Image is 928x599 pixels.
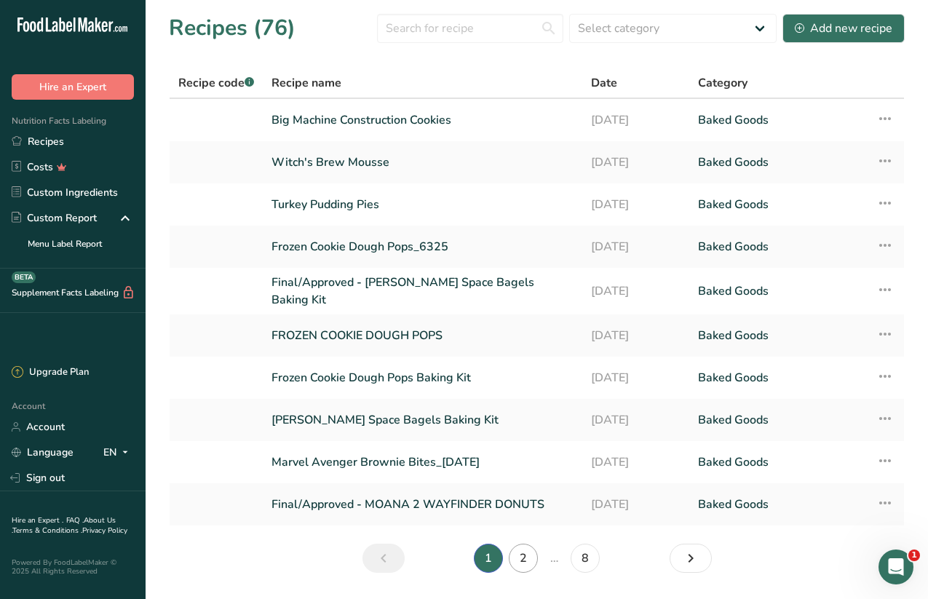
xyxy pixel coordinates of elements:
[591,189,681,220] a: [DATE]
[12,515,116,536] a: About Us .
[169,12,296,44] h1: Recipes (76)
[698,231,858,262] a: Baked Goods
[698,362,858,393] a: Baked Goods
[698,405,858,435] a: Baked Goods
[591,320,681,351] a: [DATE]
[670,544,712,573] a: Next page
[362,544,405,573] a: Previous page
[591,231,681,262] a: [DATE]
[698,105,858,135] a: Baked Goods
[795,20,892,37] div: Add new recipe
[591,489,681,520] a: [DATE]
[12,365,89,380] div: Upgrade Plan
[12,210,97,226] div: Custom Report
[271,362,574,393] a: Frozen Cookie Dough Pops Baking Kit
[271,189,574,220] a: Turkey Pudding Pies
[591,274,681,309] a: [DATE]
[591,74,617,92] span: Date
[908,550,920,561] span: 1
[12,440,74,465] a: Language
[82,525,127,536] a: Privacy Policy
[271,147,574,178] a: Witch's Brew Mousse
[591,147,681,178] a: [DATE]
[66,515,84,525] a: FAQ .
[509,544,538,573] a: Page 2.
[12,558,134,576] div: Powered By FoodLabelMaker © 2025 All Rights Reserved
[698,189,858,220] a: Baked Goods
[591,362,681,393] a: [DATE]
[12,515,63,525] a: Hire an Expert .
[271,74,341,92] span: Recipe name
[698,489,858,520] a: Baked Goods
[271,489,574,520] a: Final/Approved - MOANA 2 WAYFINDER DONUTS
[377,14,563,43] input: Search for recipe
[12,74,134,100] button: Hire an Expert
[103,444,134,461] div: EN
[271,105,574,135] a: Big Machine Construction Cookies
[698,320,858,351] a: Baked Goods
[271,231,574,262] a: Frozen Cookie Dough Pops_6325
[12,271,36,283] div: BETA
[698,147,858,178] a: Baked Goods
[271,447,574,477] a: Marvel Avenger Brownie Bites_[DATE]
[271,274,574,309] a: Final/Approved - [PERSON_NAME] Space Bagels Baking Kit
[879,550,913,584] iframe: Intercom live chat
[12,525,82,536] a: Terms & Conditions .
[698,274,858,309] a: Baked Goods
[591,405,681,435] a: [DATE]
[698,74,747,92] span: Category
[782,14,905,43] button: Add new recipe
[178,75,254,91] span: Recipe code
[591,447,681,477] a: [DATE]
[271,320,574,351] a: FROZEN COOKIE DOUGH POPS
[698,447,858,477] a: Baked Goods
[591,105,681,135] a: [DATE]
[271,405,574,435] a: [PERSON_NAME] Space Bagels Baking Kit
[571,544,600,573] a: Page 8.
